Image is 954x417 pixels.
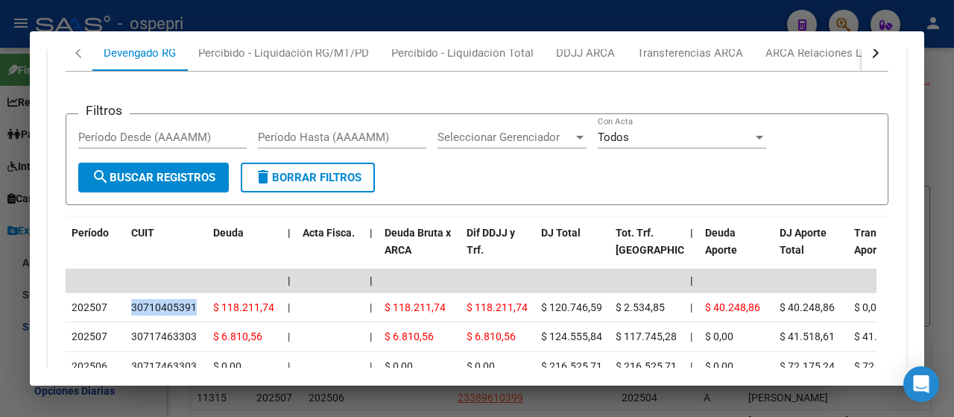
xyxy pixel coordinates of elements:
[254,168,272,186] mat-icon: delete
[854,360,909,372] span: $ 72.175,24
[370,360,372,372] span: |
[467,360,495,372] span: $ 0,00
[66,217,125,283] datatable-header-cell: Período
[610,217,684,283] datatable-header-cell: Tot. Trf. Bruto
[467,301,528,313] span: $ 118.211,74
[616,301,665,313] span: $ 2.534,85
[616,330,677,342] span: $ 117.745,28
[690,360,692,372] span: |
[616,360,677,372] span: $ 216.525,71
[213,360,241,372] span: $ 0,00
[690,330,692,342] span: |
[385,360,413,372] span: $ 0,00
[213,227,244,239] span: Deuda
[467,227,515,256] span: Dif DDJJ y Trf.
[78,102,130,119] h3: Filtros
[297,217,364,283] datatable-header-cell: Acta Fisca.
[131,358,197,375] div: 30717463303
[131,227,154,239] span: CUIT
[370,330,372,342] span: |
[213,301,274,313] span: $ 118.211,74
[780,360,835,372] span: $ 72.175,24
[72,227,109,239] span: Período
[684,217,699,283] datatable-header-cell: |
[92,168,110,186] mat-icon: search
[854,330,909,342] span: $ 41.518,61
[598,131,629,144] span: Todos
[364,217,379,283] datatable-header-cell: |
[541,360,602,372] span: $ 216.525,71
[705,330,733,342] span: $ 0,00
[385,227,451,256] span: Deuda Bruta x ARCA
[705,227,737,256] span: Deuda Aporte
[288,330,290,342] span: |
[131,299,197,316] div: 30710405391
[780,301,835,313] span: $ 40.248,86
[541,227,581,239] span: DJ Total
[690,227,693,239] span: |
[288,360,290,372] span: |
[765,45,905,61] div: ARCA Relaciones Laborales
[254,171,361,184] span: Borrar Filtros
[854,301,882,313] span: $ 0,00
[385,330,434,342] span: $ 6.810,56
[78,163,229,192] button: Buscar Registros
[699,217,774,283] datatable-header-cell: Deuda Aporte
[125,217,207,283] datatable-header-cell: CUIT
[461,217,535,283] datatable-header-cell: Dif DDJJ y Trf.
[198,45,369,61] div: Percibido - Liquidación RG/MT/PD
[72,330,107,342] span: 202507
[72,360,107,372] span: 202506
[131,328,197,345] div: 30717463303
[437,131,573,144] span: Seleccionar Gerenciador
[854,227,910,256] span: Transferido Aporte
[379,217,461,283] datatable-header-cell: Deuda Bruta x ARCA
[780,227,827,256] span: DJ Aporte Total
[282,217,297,283] datatable-header-cell: |
[535,217,610,283] datatable-header-cell: DJ Total
[92,171,215,184] span: Buscar Registros
[780,330,835,342] span: $ 41.518,61
[556,45,615,61] div: DDJJ ARCA
[690,275,693,286] span: |
[690,301,692,313] span: |
[467,330,516,342] span: $ 6.810,56
[288,275,291,286] span: |
[616,227,717,256] span: Tot. Trf. [GEOGRAPHIC_DATA]
[72,301,107,313] span: 202507
[774,217,848,283] datatable-header-cell: DJ Aporte Total
[303,227,355,239] span: Acta Fisca.
[370,275,373,286] span: |
[541,301,602,313] span: $ 120.746,59
[705,301,760,313] span: $ 40.248,86
[541,330,602,342] span: $ 124.555,84
[288,227,291,239] span: |
[903,366,939,402] div: Open Intercom Messenger
[213,330,262,342] span: $ 6.810,56
[391,45,534,61] div: Percibido - Liquidación Total
[207,217,282,283] datatable-header-cell: Deuda
[385,301,446,313] span: $ 118.211,74
[370,227,373,239] span: |
[104,45,176,61] div: Devengado RG
[370,301,372,313] span: |
[637,45,743,61] div: Transferencias ARCA
[705,360,733,372] span: $ 0,00
[288,301,290,313] span: |
[848,217,923,283] datatable-header-cell: Transferido Aporte
[241,163,375,192] button: Borrar Filtros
